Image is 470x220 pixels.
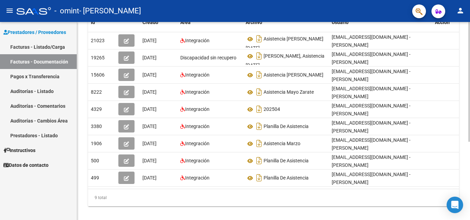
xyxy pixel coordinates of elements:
[246,20,262,25] span: Archivo
[142,72,157,78] span: [DATE]
[91,106,102,112] span: 4329
[456,7,464,15] mat-icon: person
[88,15,116,30] datatable-header-cell: Id
[180,20,191,25] span: Area
[332,120,410,134] span: [EMAIL_ADDRESS][DOMAIN_NAME] - [PERSON_NAME]
[6,7,14,15] mat-icon: menu
[332,86,410,99] span: [EMAIL_ADDRESS][DOMAIN_NAME] - [PERSON_NAME]
[432,15,467,30] datatable-header-cell: Acción
[264,72,323,78] span: Asistencia [PERSON_NAME]
[332,51,410,65] span: [EMAIL_ADDRESS][DOMAIN_NAME] - [PERSON_NAME]
[142,89,157,95] span: [DATE]
[185,124,210,129] span: Integración
[91,124,102,129] span: 3380
[185,72,210,78] span: Integración
[447,197,463,213] div: Open Intercom Messenger
[435,20,450,25] span: Acción
[91,158,99,163] span: 500
[329,15,432,30] datatable-header-cell: Usuario
[255,69,264,80] i: Descargar documento
[91,175,99,181] span: 499
[88,189,459,206] div: 9 total
[91,72,105,78] span: 15606
[332,137,410,151] span: [EMAIL_ADDRESS][DOMAIN_NAME] - [PERSON_NAME]
[255,104,264,115] i: Descargar documento
[185,89,210,95] span: Integración
[185,141,210,146] span: Integración
[264,124,309,129] span: Planilla De Asistencia
[142,55,157,60] span: [DATE]
[185,175,210,181] span: Integración
[178,15,243,30] datatable-header-cell: Area
[255,86,264,97] i: Descargar documento
[332,69,410,82] span: [EMAIL_ADDRESS][DOMAIN_NAME] - [PERSON_NAME]
[142,141,157,146] span: [DATE]
[264,175,309,181] span: Planilla De Asistencia
[332,34,410,48] span: [EMAIL_ADDRESS][DOMAIN_NAME] - [PERSON_NAME]
[142,158,157,163] span: [DATE]
[246,54,324,68] span: [PERSON_NAME], Asistencia [DATE]
[264,90,314,95] span: Asistencia Mayo Zarate
[185,38,210,43] span: Integración
[140,15,178,30] datatable-header-cell: Creado
[142,106,157,112] span: [DATE]
[264,158,309,164] span: Planilla De Asistencia
[3,28,66,36] span: Prestadores / Proveedores
[255,138,264,149] i: Descargar documento
[142,175,157,181] span: [DATE]
[91,38,105,43] span: 21023
[54,3,79,19] span: - omint
[142,38,157,43] span: [DATE]
[91,20,95,25] span: Id
[332,20,349,25] span: Usuario
[332,154,410,168] span: [EMAIL_ADDRESS][DOMAIN_NAME] - [PERSON_NAME]
[332,172,410,185] span: [EMAIL_ADDRESS][DOMAIN_NAME] - [PERSON_NAME]
[142,124,157,129] span: [DATE]
[3,147,35,154] span: Instructivos
[91,141,102,146] span: 1906
[255,50,264,61] i: Descargar documento
[255,33,264,44] i: Descargar documento
[91,55,105,60] span: 19265
[255,172,264,183] i: Descargar documento
[243,15,329,30] datatable-header-cell: Archivo
[3,161,49,169] span: Datos de contacto
[185,106,210,112] span: Integración
[332,103,410,116] span: [EMAIL_ADDRESS][DOMAIN_NAME] - [PERSON_NAME]
[264,107,280,112] span: 202504
[142,20,158,25] span: Creado
[79,3,141,19] span: - [PERSON_NAME]
[185,158,210,163] span: Integración
[246,36,323,51] span: Asistencia [PERSON_NAME][DATE]
[264,141,300,147] span: Asistencia Marzo
[255,155,264,166] i: Descargar documento
[255,121,264,132] i: Descargar documento
[91,89,102,95] span: 8222
[180,55,236,60] span: Discapacidad sin recupero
